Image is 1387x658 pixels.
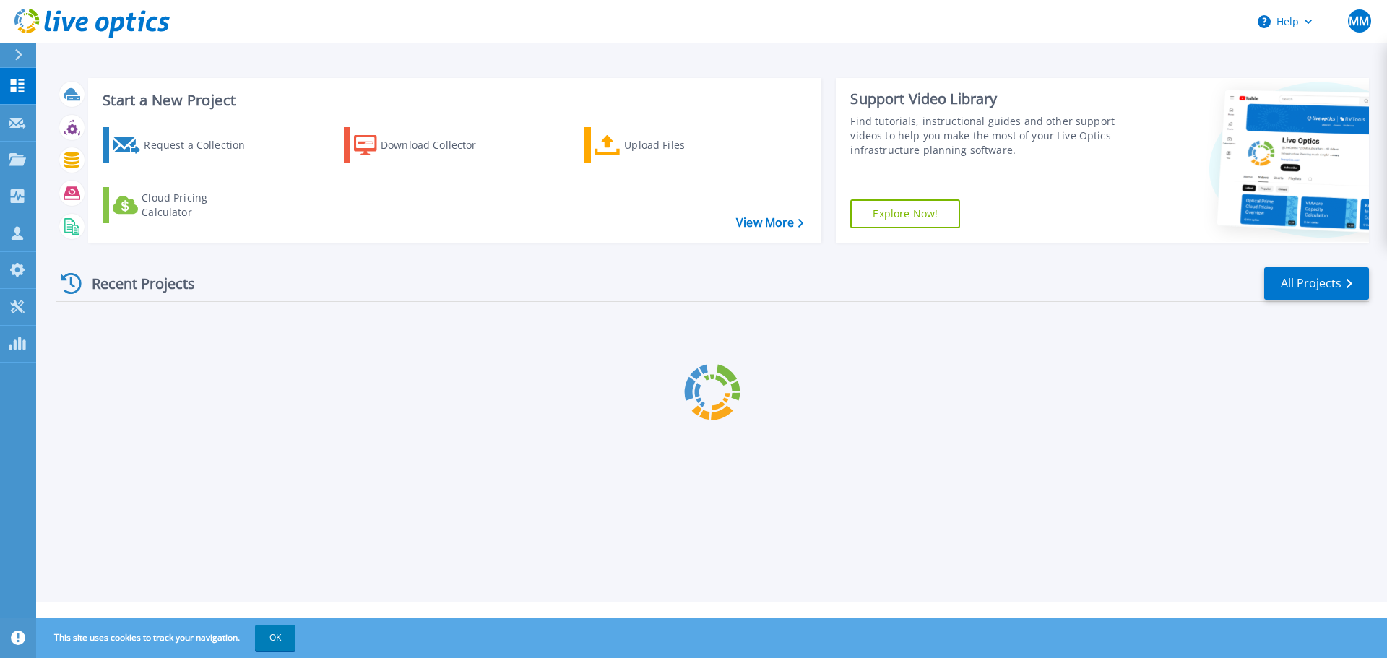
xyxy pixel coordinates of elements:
[103,127,264,163] a: Request a Collection
[584,127,746,163] a: Upload Files
[624,131,740,160] div: Upload Files
[56,266,215,301] div: Recent Projects
[850,114,1122,157] div: Find tutorials, instructional guides and other support videos to help you make the most of your L...
[103,187,264,223] a: Cloud Pricing Calculator
[1264,267,1369,300] a: All Projects
[381,131,496,160] div: Download Collector
[850,199,960,228] a: Explore Now!
[850,90,1122,108] div: Support Video Library
[344,127,505,163] a: Download Collector
[142,191,257,220] div: Cloud Pricing Calculator
[255,625,295,651] button: OK
[736,216,803,230] a: View More
[1349,15,1369,27] span: MM
[103,92,803,108] h3: Start a New Project
[144,131,259,160] div: Request a Collection
[40,625,295,651] span: This site uses cookies to track your navigation.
